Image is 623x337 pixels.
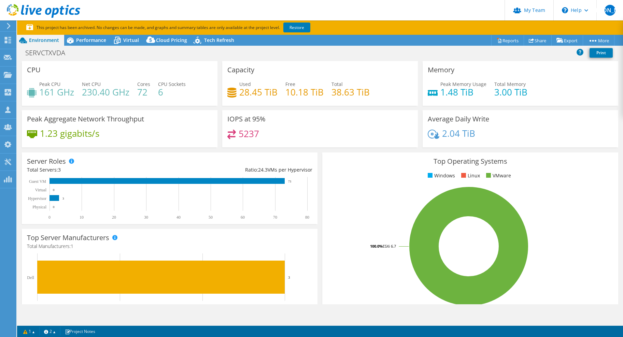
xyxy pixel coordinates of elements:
[327,158,613,165] h3: Top Operating Systems
[583,35,614,46] a: More
[331,81,343,87] span: Total
[605,5,615,16] span: [PERSON_NAME]
[29,179,46,184] text: Guest VM
[440,88,486,96] h4: 1.48 TiB
[158,81,186,87] span: CPU Sockets
[26,24,361,31] p: This project has been archived. No changes can be made, and graphs and summary tables are only av...
[273,215,277,220] text: 70
[285,88,324,96] h4: 10.18 TiB
[32,205,46,209] text: Physical
[82,88,129,96] h4: 230.40 GHz
[27,234,109,241] h3: Top Server Manufacturers
[590,48,613,58] a: Print
[53,188,55,192] text: 0
[39,88,74,96] h4: 161 GHz
[137,88,150,96] h4: 72
[288,275,290,279] text: 3
[71,243,73,249] span: 1
[27,158,66,165] h3: Server Roles
[48,215,51,220] text: 0
[29,37,59,43] span: Environment
[204,37,234,43] span: Tech Refresh
[176,215,181,220] text: 40
[60,327,100,336] a: Project Notes
[209,215,213,220] text: 50
[137,81,150,87] span: Cores
[562,7,568,13] svg: \n
[82,81,101,87] span: Net CPU
[53,205,55,209] text: 0
[156,37,187,43] span: Cloud Pricing
[331,88,370,96] h4: 38.63 TiB
[35,188,47,192] text: Virtual
[258,166,268,173] span: 24.3
[158,88,186,96] h4: 6
[18,327,40,336] a: 1
[383,244,396,249] tspan: ESXi 6.7
[288,180,292,183] text: 73
[239,130,259,137] h4: 5237
[80,215,84,220] text: 10
[123,37,139,43] span: Virtual
[428,115,489,123] h3: Average Daily Write
[494,88,527,96] h4: 3.00 TiB
[27,66,41,74] h3: CPU
[40,130,99,137] h4: 1.23 gigabits/s
[442,130,475,137] h4: 2.04 TiB
[27,275,34,280] text: Dell
[27,115,144,123] h3: Peak Aggregate Network Throughput
[494,81,526,87] span: Total Memory
[62,197,64,200] text: 3
[305,215,309,220] text: 80
[39,327,60,336] a: 2
[39,81,60,87] span: Peak CPU
[58,166,61,173] span: 3
[428,66,454,74] h3: Memory
[285,81,295,87] span: Free
[426,172,455,179] li: Windows
[239,81,251,87] span: Used
[484,172,511,179] li: VMware
[22,49,76,57] h1: SERVCTXVDA
[28,196,46,201] text: Hypervisor
[27,166,170,174] div: Total Servers:
[112,215,116,220] text: 20
[440,81,486,87] span: Peak Memory Usage
[27,243,312,250] h4: Total Manufacturers:
[370,244,383,249] tspan: 100.0%
[227,66,254,74] h3: Capacity
[241,215,245,220] text: 60
[144,215,148,220] text: 30
[551,35,583,46] a: Export
[76,37,106,43] span: Performance
[227,115,266,123] h3: IOPS at 95%
[170,166,312,174] div: Ratio: VMs per Hypervisor
[459,172,480,179] li: Linux
[239,88,278,96] h4: 28.45 TiB
[524,35,552,46] a: Share
[283,23,310,32] a: Restore
[491,35,524,46] a: Reports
